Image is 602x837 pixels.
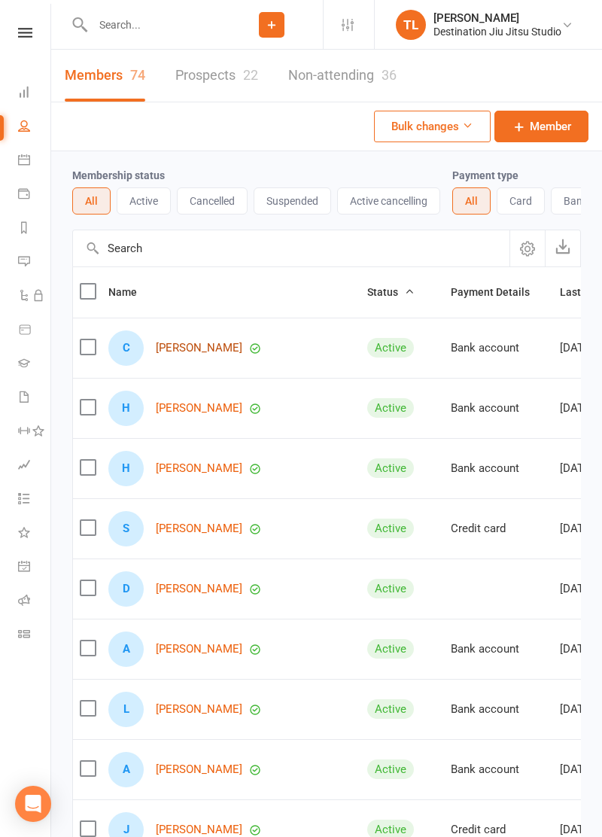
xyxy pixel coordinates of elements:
a: Roll call kiosk mode [18,585,52,619]
a: Assessments [18,449,52,483]
a: [PERSON_NAME] [156,583,242,595]
span: Name [108,286,154,298]
div: Active [367,699,414,719]
div: Bank account [451,342,546,355]
div: Hunter [108,391,144,426]
a: Class kiosk mode [18,619,52,653]
div: Credit card [451,823,546,836]
div: TL [396,10,426,40]
div: Anabel [108,632,144,667]
div: Bank account [451,402,546,415]
a: [PERSON_NAME] [156,462,242,475]
div: Active [367,398,414,418]
div: Charlotte [108,330,144,366]
div: Bank account [451,643,546,656]
a: Reports [18,212,52,246]
a: People [18,111,52,145]
a: [PERSON_NAME] [156,522,242,535]
a: What's New [18,517,52,551]
button: Active [117,187,171,215]
a: Payments [18,178,52,212]
label: Payment type [452,169,518,181]
a: [PERSON_NAME] [156,823,242,836]
div: 22 [243,67,258,83]
a: Non-attending36 [288,50,397,102]
a: Calendar [18,145,52,178]
div: Bank account [451,763,546,776]
a: Members74 [65,50,145,102]
div: Active [367,639,414,659]
div: Destination Jiu Jitsu Studio [433,25,561,38]
button: Suspended [254,187,331,215]
a: Product Sales [18,314,52,348]
span: Payment Details [451,286,546,298]
div: Credit card [451,522,546,535]
span: Status [367,286,415,298]
div: Luke [108,692,144,727]
button: All [452,187,491,215]
label: Membership status [72,169,165,181]
a: Dashboard [18,77,52,111]
a: General attendance kiosk mode [18,551,52,585]
div: Active [367,519,414,538]
a: [PERSON_NAME] [156,342,242,355]
button: Cancelled [177,187,248,215]
div: Sean [108,511,144,546]
button: All [72,187,111,215]
input: Search... [88,14,220,35]
div: Bank account [451,703,546,716]
div: 36 [382,67,397,83]
div: Bank account [451,462,546,475]
div: Active [367,759,414,779]
div: 74 [130,67,145,83]
button: Active cancelling [337,187,440,215]
a: [PERSON_NAME] [156,763,242,776]
button: Card [497,187,545,215]
div: Hugo [108,451,144,486]
button: Name [108,283,154,301]
button: Bulk changes [374,111,491,142]
div: Anwen [108,752,144,787]
span: Member [530,117,571,135]
a: [PERSON_NAME] [156,643,242,656]
button: Payment Details [451,283,546,301]
a: [PERSON_NAME] [156,703,242,716]
a: Prospects22 [175,50,258,102]
a: [PERSON_NAME] [156,402,242,415]
div: Open Intercom Messenger [15,786,51,822]
a: Member [494,111,588,142]
div: [PERSON_NAME] [433,11,561,25]
button: Status [367,283,415,301]
input: Search [73,230,509,266]
div: Active [367,579,414,598]
div: Active [367,338,414,358]
div: Active [367,458,414,478]
div: David [108,571,144,607]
